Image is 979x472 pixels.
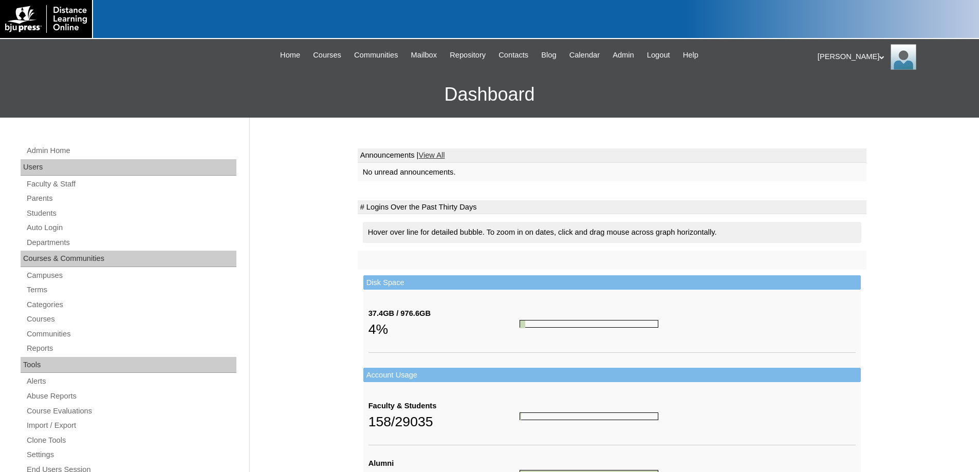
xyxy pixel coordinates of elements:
a: Communities [349,49,403,61]
a: Reports [26,342,236,355]
a: Calendar [564,49,605,61]
span: Blog [541,49,556,61]
a: Logout [642,49,675,61]
span: Communities [354,49,398,61]
span: Repository [450,49,486,61]
a: Settings [26,448,236,461]
a: Categories [26,298,236,311]
a: Mailbox [406,49,442,61]
td: Announcements | [358,148,866,163]
a: Auto Login [26,221,236,234]
div: 4% [368,319,520,339]
a: Help [678,49,704,61]
img: logo-white.png [5,5,87,33]
a: Campuses [26,269,236,282]
div: 37.4GB / 976.6GB [368,308,520,319]
div: Users [21,159,236,176]
a: Alerts [26,375,236,388]
a: Communities [26,328,236,341]
a: Terms [26,284,236,296]
a: Contacts [493,49,533,61]
a: Students [26,207,236,220]
a: Blog [536,49,561,61]
a: Admin Home [26,144,236,157]
a: Faculty & Staff [26,178,236,191]
a: Departments [26,236,236,249]
a: Courses [26,313,236,326]
span: Mailbox [411,49,437,61]
a: Course Evaluations [26,405,236,418]
a: Import / Export [26,419,236,432]
div: [PERSON_NAME] [818,44,969,70]
div: Alumni [368,458,520,469]
a: Admin [607,49,639,61]
span: Logout [647,49,670,61]
span: Help [683,49,698,61]
a: Home [275,49,305,61]
a: Courses [308,49,346,61]
span: Contacts [498,49,528,61]
span: Courses [313,49,341,61]
a: Parents [26,192,236,205]
td: Disk Space [363,275,861,290]
td: No unread announcements. [358,163,866,182]
span: Admin [613,49,634,61]
div: Hover over line for detailed bubble. To zoom in on dates, click and drag mouse across graph horiz... [363,222,861,243]
td: Account Usage [363,368,861,383]
div: Courses & Communities [21,251,236,267]
div: Tools [21,357,236,373]
img: Pam Miller / Distance Learning Online Staff [891,44,916,70]
div: Faculty & Students [368,401,520,411]
span: Home [280,49,300,61]
a: Repository [445,49,491,61]
a: Abuse Reports [26,390,236,403]
h3: Dashboard [5,71,974,118]
td: # Logins Over the Past Thirty Days [358,200,866,215]
a: Clone Tools [26,434,236,447]
div: 158/29035 [368,411,520,432]
span: Calendar [569,49,600,61]
a: View All [418,151,445,159]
